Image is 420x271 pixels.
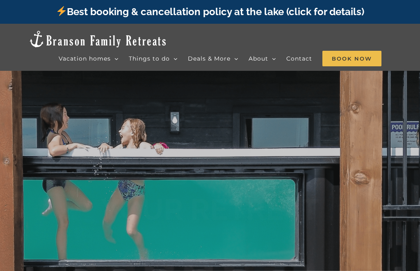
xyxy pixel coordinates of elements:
span: Book Now [322,51,381,66]
a: Best booking & cancellation policy at the lake (click for details) [56,6,364,18]
a: Vacation homes [59,50,119,67]
a: Things to do [129,50,178,67]
a: Deals & More [188,50,238,67]
a: About [249,50,276,67]
b: BOOK YOUR RETREAT [101,157,320,227]
span: About [249,56,268,61]
span: Contact [286,56,312,61]
nav: Main Menu [59,50,392,67]
a: Contact [286,50,312,67]
img: Branson Family Retreats Logo [28,30,167,48]
span: Vacation homes [59,56,111,61]
span: Deals & More [188,56,231,61]
a: Book Now [322,50,381,67]
span: Things to do [129,56,170,61]
img: ⚡️ [57,6,66,16]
